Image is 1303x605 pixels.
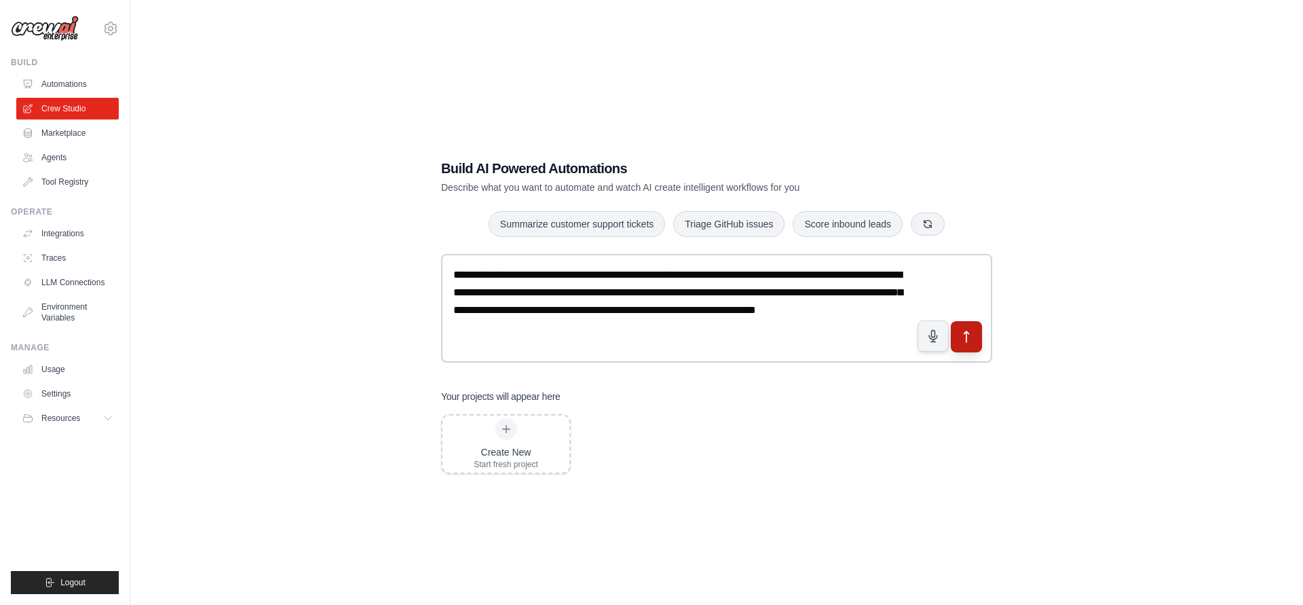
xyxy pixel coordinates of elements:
[16,247,119,269] a: Traces
[16,407,119,429] button: Resources
[441,390,561,403] h3: Your projects will appear here
[489,211,665,237] button: Summarize customer support tickets
[16,73,119,95] a: Automations
[11,342,119,353] div: Manage
[918,320,949,352] button: Click to speak your automation idea
[16,296,119,329] a: Environment Variables
[11,571,119,594] button: Logout
[16,171,119,193] a: Tool Registry
[41,413,80,424] span: Resources
[60,577,86,588] span: Logout
[911,213,945,236] button: Get new suggestions
[441,181,897,194] p: Describe what you want to automate and watch AI create intelligent workflows for you
[11,16,79,41] img: Logo
[673,211,785,237] button: Triage GitHub issues
[16,383,119,405] a: Settings
[474,445,538,459] div: Create New
[11,206,119,217] div: Operate
[16,98,119,120] a: Crew Studio
[16,122,119,144] a: Marketplace
[793,211,903,237] button: Score inbound leads
[16,223,119,244] a: Integrations
[1235,540,1303,605] iframe: Chat Widget
[16,359,119,380] a: Usage
[16,272,119,293] a: LLM Connections
[441,159,897,178] h1: Build AI Powered Automations
[16,147,119,168] a: Agents
[11,57,119,68] div: Build
[474,459,538,470] div: Start fresh project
